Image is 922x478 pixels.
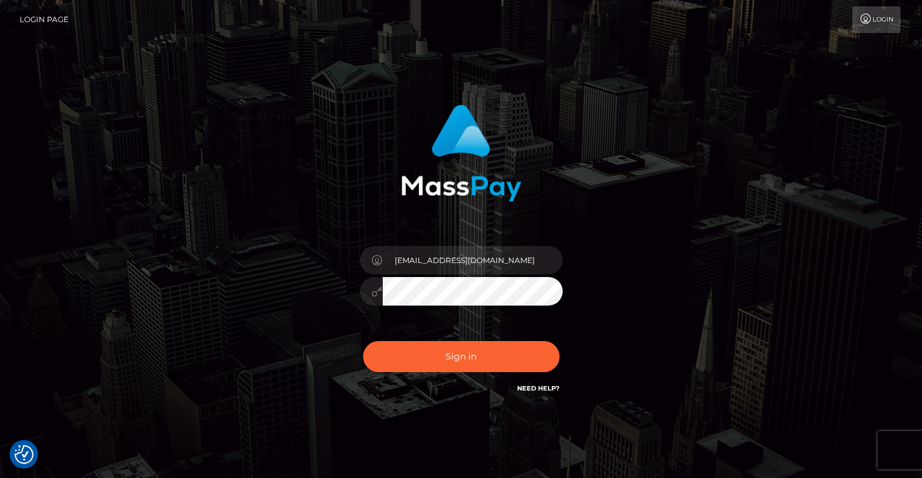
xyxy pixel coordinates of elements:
img: MassPay Login [401,105,522,202]
button: Consent Preferences [15,445,34,464]
a: Login [852,6,900,33]
input: Username... [383,246,563,275]
img: Revisit consent button [15,445,34,464]
button: Sign in [363,341,560,372]
a: Login Page [20,6,68,33]
a: Need Help? [517,384,560,392]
